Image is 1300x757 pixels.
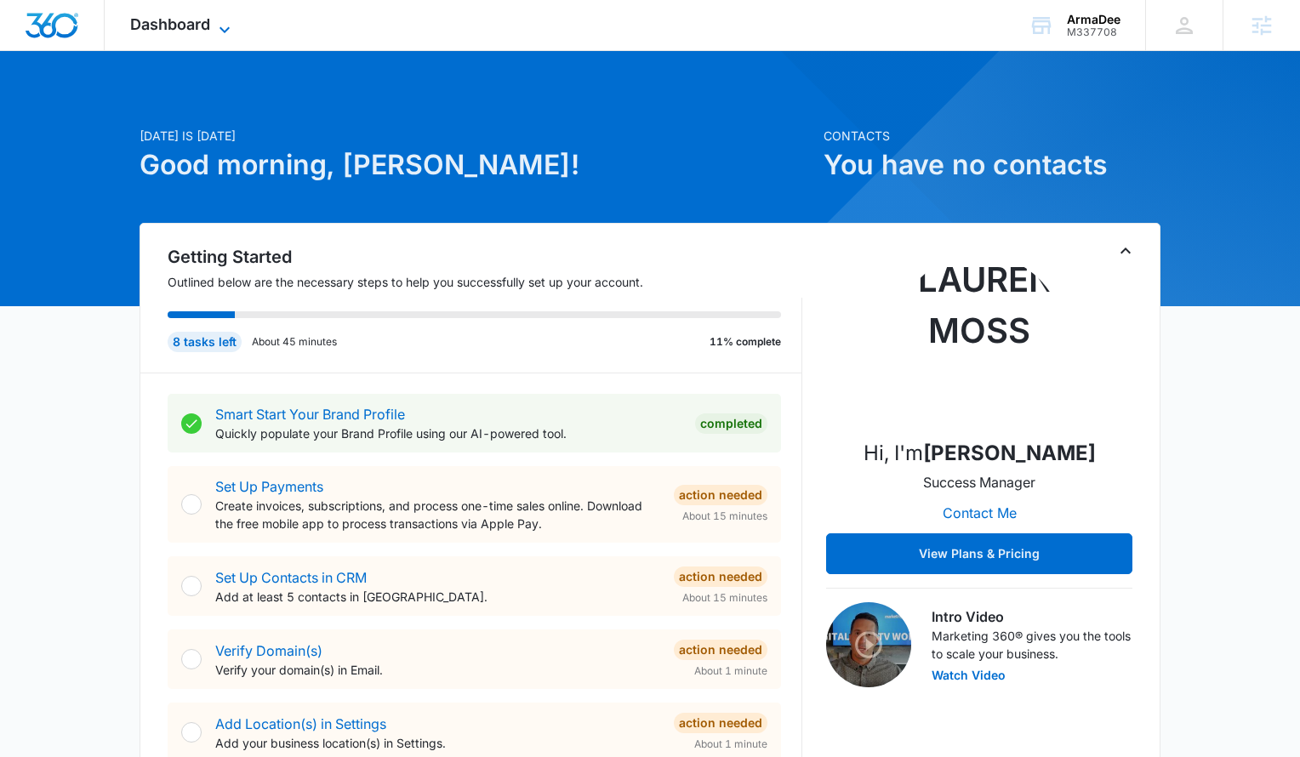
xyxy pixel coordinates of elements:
div: account id [1067,26,1120,38]
p: Hi, I'm [864,438,1096,469]
img: Intro Video [826,602,911,687]
div: Action Needed [674,640,767,660]
p: Outlined below are the necessary steps to help you successfully set up your account. [168,273,802,291]
p: Marketing 360® gives you the tools to scale your business. [932,627,1132,663]
a: Smart Start Your Brand Profile [215,406,405,423]
button: View Plans & Pricing [826,533,1132,574]
button: Toggle Collapse [1115,241,1136,261]
p: Add at least 5 contacts in [GEOGRAPHIC_DATA]. [215,588,660,606]
div: Action Needed [674,713,767,733]
p: Contacts [824,127,1160,145]
div: Action Needed [674,485,767,505]
p: Quickly populate your Brand Profile using our AI-powered tool. [215,424,681,442]
div: Action Needed [674,566,767,587]
button: Watch Video [932,669,1006,681]
a: Add Location(s) in Settings [215,715,386,732]
p: About 45 minutes [252,334,337,350]
div: account name [1067,13,1120,26]
span: About 15 minutes [682,590,767,606]
span: About 1 minute [694,663,767,679]
div: 8 tasks left [168,332,242,352]
a: Verify Domain(s) [215,642,322,659]
p: [DATE] is [DATE] [140,127,813,145]
img: Lauren Moss [894,254,1064,424]
div: Completed [695,413,767,434]
strong: [PERSON_NAME] [923,441,1096,465]
a: Set Up Payments [215,478,323,495]
h1: Good morning, [PERSON_NAME]! [140,145,813,185]
p: Add your business location(s) in Settings. [215,734,660,752]
span: About 15 minutes [682,509,767,524]
p: Create invoices, subscriptions, and process one-time sales online. Download the free mobile app t... [215,497,660,532]
h2: Getting Started [168,244,802,270]
h1: You have no contacts [824,145,1160,185]
a: Set Up Contacts in CRM [215,569,367,586]
span: About 1 minute [694,737,767,752]
h3: Intro Video [932,606,1132,627]
p: 11% complete [710,334,781,350]
span: Dashboard [130,15,210,33]
p: Success Manager [923,472,1035,492]
button: Contact Me [926,492,1034,533]
p: Verify your domain(s) in Email. [215,661,660,679]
